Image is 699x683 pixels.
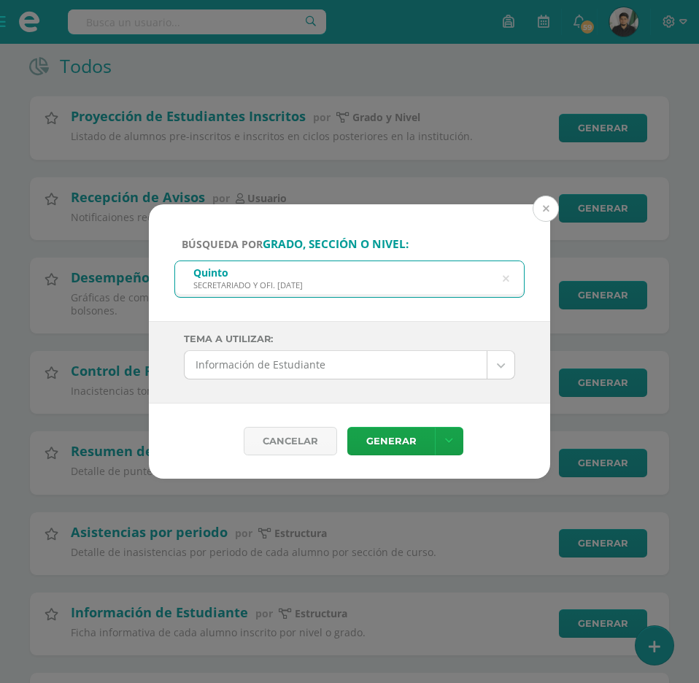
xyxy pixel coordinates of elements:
span: Búsqueda por [182,237,409,251]
input: ej. Primero primaria, etc. [175,261,524,297]
div: Quinto [193,266,303,279]
span: Información de Estudiante [196,351,476,379]
button: Close (Esc) [533,196,559,222]
strong: grado, sección o nivel: [263,236,409,252]
label: Tema a Utilizar: [184,333,515,344]
div: SECRETARIADO Y OFI. [DATE] [193,279,303,290]
div: Cancelar [244,427,337,455]
a: Generar [347,427,435,455]
a: Información de Estudiante [185,351,514,379]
